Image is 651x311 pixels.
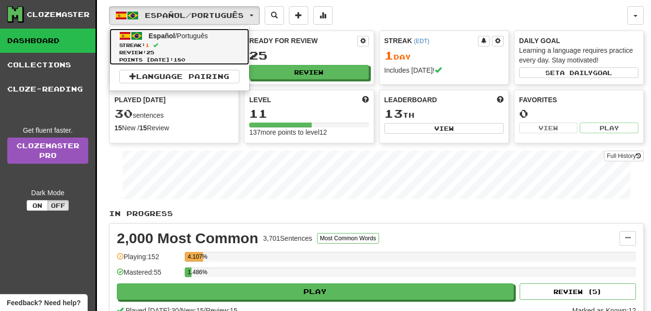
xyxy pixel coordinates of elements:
button: Español/Português [109,6,260,25]
span: Leaderboard [384,95,437,105]
div: 3,701 Sentences [263,233,312,243]
button: Seta dailygoal [519,67,638,78]
button: Full History [604,151,644,161]
span: Español [149,32,175,40]
strong: 15 [114,124,122,132]
span: 1 [384,48,394,62]
button: Review (5) [520,283,636,300]
strong: 15 [139,124,147,132]
button: Play [580,123,638,133]
a: Español/PortuguêsStreak:1 Review:25Points [DATE]:180 [110,29,249,65]
div: th [384,108,504,120]
a: Language Pairing [119,70,239,83]
div: 4.107% [188,252,203,262]
div: Daily Goal [519,36,638,46]
div: 0 [519,108,638,120]
span: Español / Português [145,11,244,19]
button: Most Common Words [317,233,379,244]
button: View [519,123,578,133]
button: View [384,123,504,134]
div: 25 [249,49,368,62]
div: Ready for Review [249,36,357,46]
div: Get fluent faster. [7,125,88,135]
div: Clozemaster [27,10,90,19]
button: Add sentence to collection [289,6,308,25]
button: On [27,200,48,211]
div: 2,000 Most Common [117,231,258,246]
div: Includes [DATE]! [384,65,504,75]
div: 11 [249,108,368,120]
span: This week in points, UTC [497,95,504,105]
span: Played [DATE] [114,95,166,105]
button: Review [249,65,368,79]
div: Favorites [519,95,638,105]
span: Points [DATE]: 180 [119,56,239,63]
div: Day [384,49,504,62]
span: Open feedback widget [7,298,80,308]
div: sentences [114,108,234,120]
a: (EDT) [414,38,429,45]
div: Dark Mode [7,188,88,198]
span: 13 [384,107,403,120]
button: More stats [313,6,333,25]
div: Playing: 152 [117,252,180,268]
button: Play [117,283,514,300]
span: Score more points to level up [362,95,369,105]
span: Level [249,95,271,105]
span: 30 [114,107,133,120]
p: In Progress [109,209,644,218]
a: ClozemasterPro [7,138,88,164]
span: Streak: [119,42,239,49]
span: Review: 25 [119,49,239,56]
div: 1.486% [188,267,191,277]
button: Off [48,200,69,211]
div: Learning a language requires practice every day. Stay motivated! [519,46,638,65]
span: / Português [149,32,208,40]
div: New / Review [114,123,234,133]
div: Mastered: 55 [117,267,180,283]
span: a daily [560,69,593,76]
div: 137 more points to level 12 [249,127,368,137]
span: 1 [145,42,149,48]
div: Streak [384,36,478,46]
button: Search sentences [265,6,284,25]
